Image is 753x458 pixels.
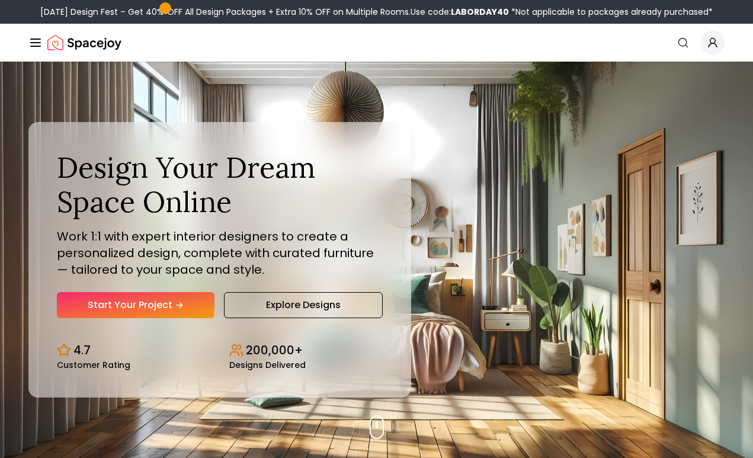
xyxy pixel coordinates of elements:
[57,332,383,369] div: Design stats
[451,6,509,18] b: LABORDAY40
[40,6,713,18] div: [DATE] Design Fest – Get 40% OFF All Design Packages + Extra 10% OFF on Multiple Rooms.
[246,342,303,358] p: 200,000+
[57,228,383,278] p: Work 1:1 with expert interior designers to create a personalized design, complete with curated fu...
[411,6,509,18] span: Use code:
[224,292,383,318] a: Explore Designs
[57,292,214,318] a: Start Your Project
[73,342,91,358] p: 4.7
[57,150,383,219] h1: Design Your Dream Space Online
[57,361,130,369] small: Customer Rating
[509,6,713,18] span: *Not applicable to packages already purchased*
[47,31,121,55] a: Spacejoy
[28,24,725,62] nav: Global
[47,31,121,55] img: Spacejoy Logo
[229,361,306,369] small: Designs Delivered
